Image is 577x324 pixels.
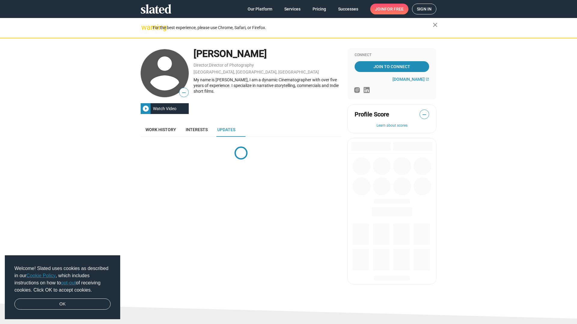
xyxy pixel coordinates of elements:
[308,4,331,14] a: Pricing
[284,4,301,14] span: Services
[333,4,363,14] a: Successes
[338,4,358,14] span: Successes
[142,105,149,112] mat-icon: play_circle_filled
[355,53,429,58] div: Connect
[151,103,179,114] div: Watch Video
[194,70,319,74] a: [GEOGRAPHIC_DATA], [GEOGRAPHIC_DATA], [GEOGRAPHIC_DATA]
[392,77,425,82] span: [DOMAIN_NAME]
[141,122,181,137] a: Work history
[420,111,429,118] span: —
[375,4,404,14] span: Join
[279,4,305,14] a: Services
[208,64,209,67] span: ,
[248,4,272,14] span: Our Platform
[313,4,326,14] span: Pricing
[426,77,429,81] mat-icon: open_in_new
[355,123,429,128] button: Learn about scores
[181,122,212,137] a: Interests
[217,127,235,132] span: Updates
[153,24,433,32] div: For the best experience, please use Chrome, Safari, or Firefox.
[356,61,428,72] span: Join To Connect
[26,273,56,278] a: Cookie Policy
[355,61,429,72] a: Join To Connect
[243,4,277,14] a: Our Platform
[186,127,208,132] span: Interests
[14,265,111,294] span: Welcome! Slated uses cookies as described in our , which includes instructions on how to of recei...
[141,103,189,114] button: Watch Video
[14,298,111,310] a: dismiss cookie message
[194,47,341,60] div: [PERSON_NAME]
[141,24,148,31] mat-icon: warning
[145,127,176,132] span: Work history
[5,255,120,319] div: cookieconsent
[212,122,240,137] a: Updates
[417,4,432,14] span: Sign in
[209,63,254,67] a: Director of Photography
[385,4,404,14] span: for free
[194,63,208,67] a: Director
[392,77,429,82] a: [DOMAIN_NAME]
[370,4,408,14] a: Joinfor free
[61,280,76,285] a: opt-out
[179,89,188,97] span: —
[194,77,341,94] div: My name is [PERSON_NAME], I am a dynamic Cinematographer with over five years of experience. I sp...
[432,21,439,28] mat-icon: close
[355,110,389,118] span: Profile Score
[412,4,436,14] a: Sign in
